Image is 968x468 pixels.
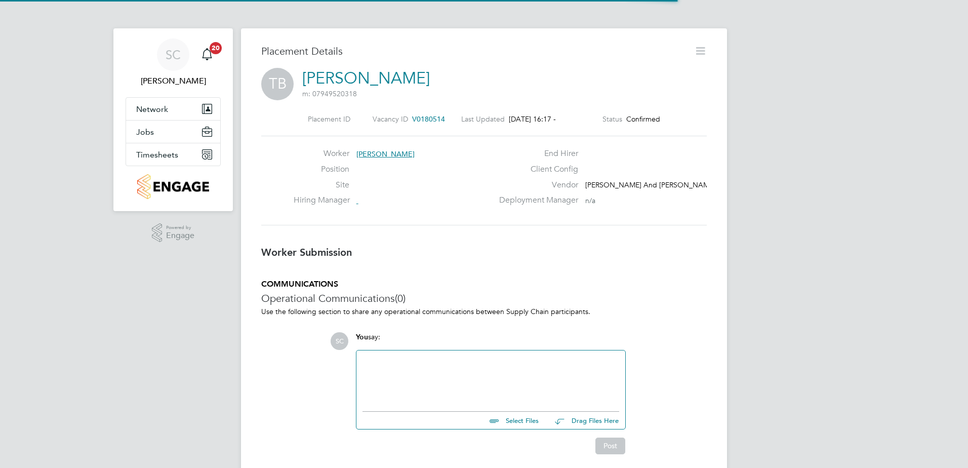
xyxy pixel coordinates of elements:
[166,223,194,232] span: Powered by
[261,246,352,258] b: Worker Submission
[126,121,220,143] button: Jobs
[261,68,294,100] span: TB
[626,114,660,124] span: Confirmed
[294,195,349,206] label: Hiring Manager
[294,164,349,175] label: Position
[166,48,181,61] span: SC
[585,196,595,205] span: n/a
[509,114,556,124] span: [DATE] 16:17 -
[356,149,415,159] span: [PERSON_NAME]
[152,223,195,243] a: Powered byEngage
[302,89,357,98] span: m: 07949520318
[412,114,445,124] span: V0180514
[373,114,408,124] label: Vacancy ID
[356,332,626,350] div: say:
[493,164,578,175] label: Client Config
[547,410,619,432] button: Drag Files Here
[126,143,220,166] button: Timesheets
[126,174,221,199] a: Go to home page
[493,195,578,206] label: Deployment Manager
[585,180,773,189] span: [PERSON_NAME] And [PERSON_NAME] Construction Li…
[331,332,348,350] span: SC
[136,150,178,160] span: Timesheets
[136,127,154,137] span: Jobs
[126,38,221,87] a: SC[PERSON_NAME]
[166,231,194,240] span: Engage
[126,98,220,120] button: Network
[137,174,209,199] img: countryside-properties-logo-retina.png
[395,292,406,305] span: (0)
[136,104,168,114] span: Network
[595,438,625,454] button: Post
[261,292,707,305] h3: Operational Communications
[197,38,217,71] a: 20
[308,114,350,124] label: Placement ID
[261,307,707,316] p: Use the following section to share any operational communications between Supply Chain participants.
[493,148,578,159] label: End Hirer
[210,42,222,54] span: 20
[294,180,349,190] label: Site
[261,279,707,290] h5: COMMUNICATIONS
[294,148,349,159] label: Worker
[126,75,221,87] span: Stephen Chapman
[113,28,233,211] nav: Main navigation
[261,45,687,58] h3: Placement Details
[302,68,430,88] a: [PERSON_NAME]
[461,114,505,124] label: Last Updated
[356,333,368,341] span: You
[493,180,578,190] label: Vendor
[602,114,622,124] label: Status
